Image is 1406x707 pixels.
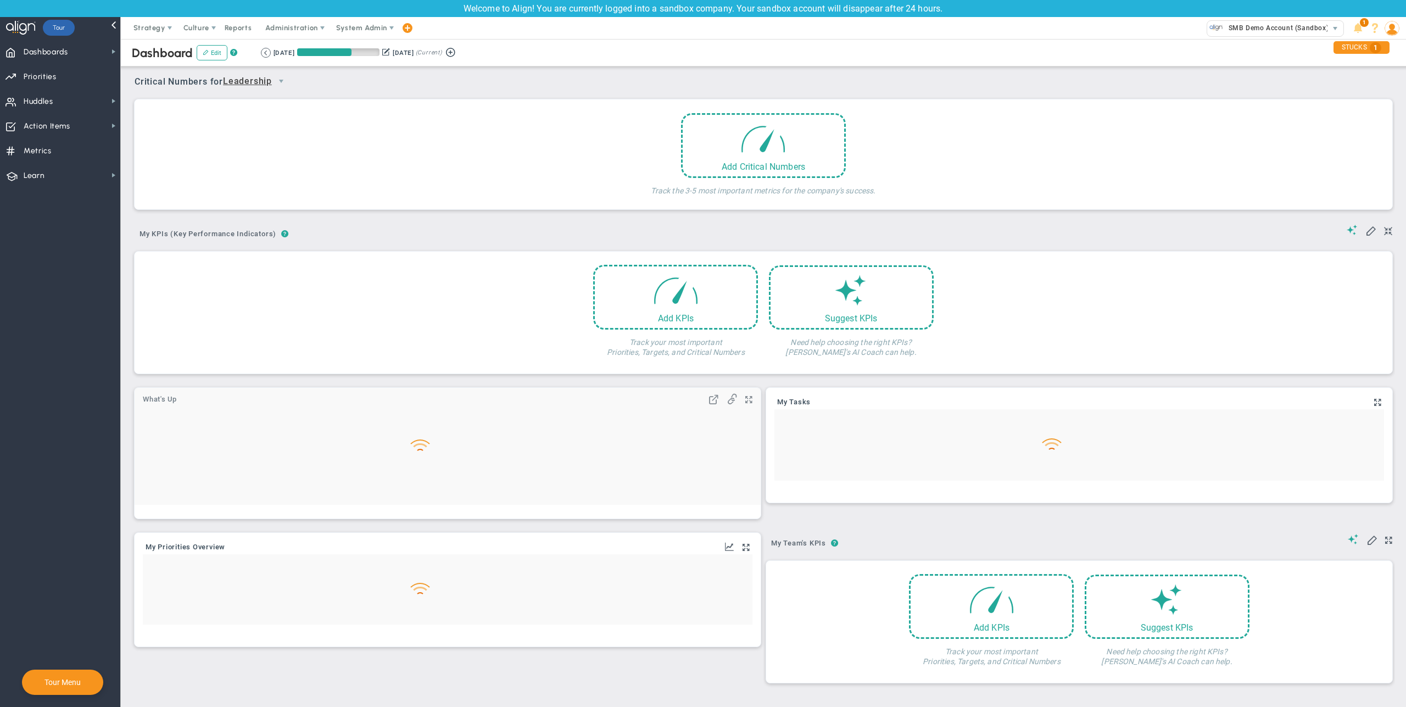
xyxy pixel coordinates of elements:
[1086,622,1248,633] div: Suggest KPIs
[132,46,193,60] span: Dashboard
[1327,21,1343,36] span: select
[24,164,44,187] span: Learn
[1348,534,1359,544] span: Suggestions (AI Feature)
[146,543,225,551] span: My Priorities Overview
[274,48,294,58] div: [DATE]
[1349,17,1366,39] li: Announcements
[1366,17,1383,39] li: Help & Frequently Asked Questions (FAQ)
[1385,21,1399,36] img: 53178.Person.photo
[135,72,293,92] span: Critical Numbers for
[135,225,281,244] button: My KPIs (Key Performance Indicators)
[1366,534,1377,545] span: Edit My KPIs
[223,75,272,88] span: Leadership
[1360,18,1369,27] span: 1
[146,543,225,552] button: My Priorities Overview
[595,313,756,324] div: Add KPIs
[1365,225,1376,236] span: Edit My KPIs
[1347,225,1358,235] span: Suggestions (AI Feature)
[909,639,1074,666] h4: Track your most important Priorities, Targets, and Critical Numbers
[41,677,84,687] button: Tour Menu
[683,162,844,172] div: Add Critical Numbers
[261,48,271,58] button: Go to previous period
[297,48,380,56] div: Period Progress: 66% Day 60 of 90 with 30 remaining.
[1370,42,1381,53] span: 1
[183,24,209,32] span: Culture
[24,90,53,113] span: Huddles
[769,330,934,357] h4: Need help choosing the right KPIs? [PERSON_NAME]'s AI Coach can help.
[766,535,831,554] button: My Team's KPIs
[771,313,932,324] div: Suggest KPIs
[593,330,758,357] h4: Track your most important Priorities, Targets, and Critical Numbers
[1085,639,1249,666] h4: Need help choosing the right KPIs? [PERSON_NAME]'s AI Coach can help.
[766,535,831,552] span: My Team's KPIs
[24,41,68,64] span: Dashboards
[1209,21,1223,35] img: 33452.Company.photo
[777,398,811,407] a: My Tasks
[651,178,875,196] h4: Track the 3-5 most important metrics for the company's success.
[197,45,227,60] button: Edit
[393,48,414,58] div: [DATE]
[272,72,291,91] span: select
[777,398,811,406] span: My Tasks
[24,140,52,163] span: Metrics
[135,225,281,243] span: My KPIs (Key Performance Indicators)
[336,24,387,32] span: System Admin
[1223,21,1329,35] span: SMB Demo Account (Sandbox)
[416,48,442,58] span: (Current)
[133,24,165,32] span: Strategy
[24,115,70,138] span: Action Items
[24,65,57,88] span: Priorities
[265,24,317,32] span: Administration
[1334,41,1390,54] div: STUCKS
[219,17,258,39] span: Reports
[911,622,1072,633] div: Add KPIs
